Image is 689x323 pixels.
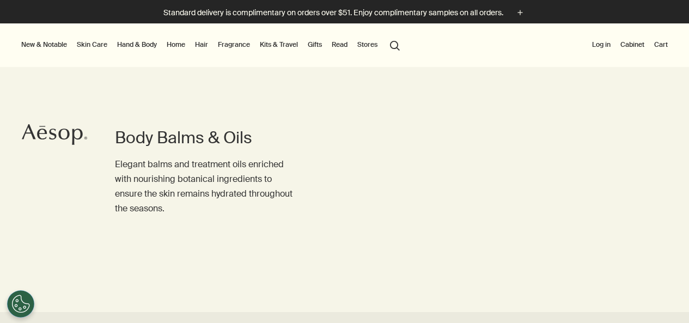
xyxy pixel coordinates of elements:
button: New & Notable [19,38,69,51]
button: Standard delivery is complimentary on orders over $51. Enjoy complimentary samples on all orders. [163,7,526,19]
a: Cabinet [618,38,647,51]
a: Hair [193,38,210,51]
a: Gifts [306,38,324,51]
p: Standard delivery is complimentary on orders over $51. Enjoy complimentary samples on all orders. [163,7,503,19]
p: Elegant balms and treatment oils enriched with nourishing botanical ingredients to ensure the ski... [115,157,301,216]
a: Kits & Travel [258,38,300,51]
a: Aesop [19,121,90,151]
a: Fragrance [216,38,252,51]
button: Log in [590,38,613,51]
a: Home [164,38,187,51]
a: Hand & Body [115,38,159,51]
nav: supplementary [590,23,670,67]
svg: Aesop [22,124,87,145]
button: Cart [652,38,670,51]
button: Cookies Settings [7,290,34,318]
a: Skin Care [75,38,109,51]
a: Read [330,38,350,51]
h1: Body Balms & Oils [115,127,301,149]
button: Open search [385,34,405,55]
nav: primary [19,23,405,67]
button: Stores [355,38,380,51]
